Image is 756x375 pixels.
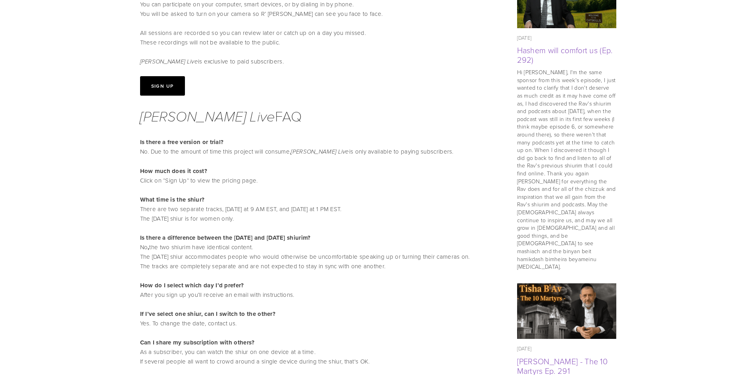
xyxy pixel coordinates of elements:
em: [PERSON_NAME] Live [140,109,275,125]
h1: FAQ [140,105,497,128]
strong: How do I select which day I’d prefer? [140,281,244,290]
em: [PERSON_NAME] Live [291,148,349,155]
p: There are two separate tracks, [DATE] at 9 AM EST, and [DATE] at 1 PM EST. The [DATE] shiur is fo... [140,195,497,223]
strong: Can I share my subscription with others? [140,338,255,347]
button: Sign Up [140,76,185,96]
strong: How much does it cost? [140,167,208,175]
time: [DATE] [517,345,532,352]
strong: , [148,243,149,252]
img: Tisha B'av - The 10 Martyrs Ep. 291 [517,278,616,344]
strong: Is there a difference between the [DATE] and [DATE] shiurim? [140,233,311,242]
a: Hashem will comfort us (Ep. 292) [517,44,613,65]
p: Hi [PERSON_NAME], I'm the same sponsor from this week's episode, I just wanted to clarify that I ... [517,68,616,270]
strong: What time is the shiur? [140,195,205,204]
em: [PERSON_NAME] Live [140,58,198,65]
strong: If I’ve select one shiur, can I switch to the other? [140,310,276,318]
time: [DATE] [517,34,532,41]
p: No. Due to the amount of time this project will consume, is only available to paying subscribers.... [140,137,497,185]
p: is exclusive to paid subscribers. [140,57,497,67]
a: Tisha B'av - The 10 Martyrs Ep. 291 [517,283,616,339]
strong: Is there a free version or trial? [140,138,224,146]
p: No the two shiurim have identical content. The [DATE] shiur accommodates people who would otherwi... [140,233,497,271]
